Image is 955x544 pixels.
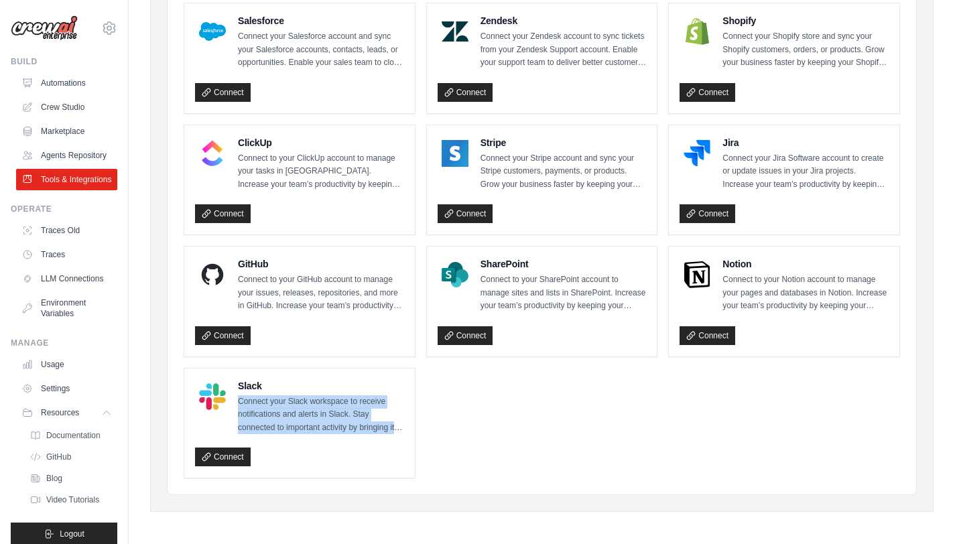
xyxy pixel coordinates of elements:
a: Traces Old [16,220,117,241]
h4: Zendesk [481,14,647,27]
a: Connect [438,326,493,345]
span: Video Tutorials [46,494,99,505]
a: Environment Variables [16,292,117,324]
a: Video Tutorials [24,490,117,509]
a: Settings [16,378,117,399]
a: Agents Repository [16,145,117,166]
h4: SharePoint [481,257,647,271]
a: Connect [438,83,493,102]
h4: Notion [722,257,889,271]
img: Slack Logo [199,383,226,410]
span: Resources [41,407,79,418]
p: Connect your Jira Software account to create or update issues in your Jira projects. Increase you... [722,152,889,192]
div: Operate [11,204,117,214]
p: Connect your Zendesk account to sync tickets from your Zendesk Support account. Enable your suppo... [481,30,647,70]
div: Manage [11,338,117,348]
img: ClickUp Logo [199,140,226,167]
a: Marketplace [16,121,117,142]
img: Jira Logo [684,140,710,167]
a: Documentation [24,426,117,445]
p: Connect to your Notion account to manage your pages and databases in Notion. Increase your team’s... [722,273,889,313]
img: Notion Logo [684,261,710,288]
span: Logout [60,529,84,539]
a: Automations [16,72,117,94]
h4: Salesforce [238,14,404,27]
a: Connect [438,204,493,223]
a: Traces [16,244,117,265]
img: Zendesk Logo [442,18,468,45]
h4: Stripe [481,136,647,149]
a: Crew Studio [16,96,117,118]
p: Connect your Salesforce account and sync your Salesforce accounts, contacts, leads, or opportunit... [238,30,404,70]
a: Connect [680,326,735,345]
p: Connect your Slack workspace to receive notifications and alerts in Slack. Stay connected to impo... [238,395,404,435]
h4: GitHub [238,257,404,271]
a: LLM Connections [16,268,117,289]
h4: Shopify [722,14,889,27]
a: Connect [680,83,735,102]
img: SharePoint Logo [442,261,468,288]
h4: Slack [238,379,404,393]
button: Resources [16,402,117,423]
span: Documentation [46,430,101,441]
img: Logo [11,15,78,41]
a: Connect [195,448,251,466]
h4: ClickUp [238,136,404,149]
a: Tools & Integrations [16,169,117,190]
h4: Jira [722,136,889,149]
p: Connect your Shopify store and sync your Shopify customers, orders, or products. Grow your busine... [722,30,889,70]
a: Blog [24,469,117,488]
p: Connect to your GitHub account to manage your issues, releases, repositories, and more in GitHub.... [238,273,404,313]
div: Build [11,56,117,67]
img: Shopify Logo [684,18,710,45]
span: GitHub [46,452,71,462]
p: Connect to your SharePoint account to manage sites and lists in SharePoint. Increase your team’s ... [481,273,647,313]
a: Connect [195,83,251,102]
a: GitHub [24,448,117,466]
p: Connect your Stripe account and sync your Stripe customers, payments, or products. Grow your busi... [481,152,647,192]
a: Connect [195,204,251,223]
img: Salesforce Logo [199,18,226,45]
img: GitHub Logo [199,261,226,288]
a: Connect [680,204,735,223]
a: Connect [195,326,251,345]
a: Usage [16,354,117,375]
span: Blog [46,473,62,484]
img: Stripe Logo [442,140,468,167]
p: Connect to your ClickUp account to manage your tasks in [GEOGRAPHIC_DATA]. Increase your team’s p... [238,152,404,192]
